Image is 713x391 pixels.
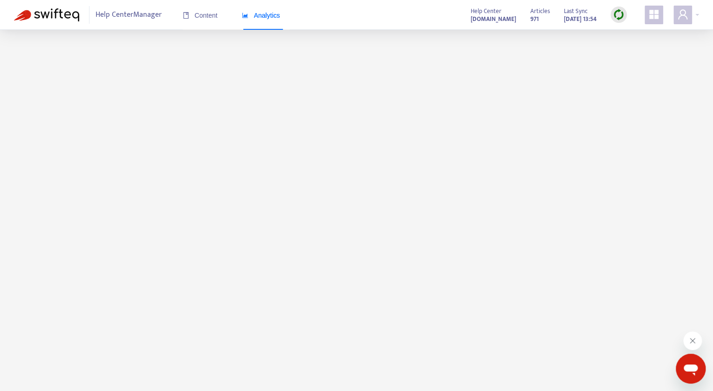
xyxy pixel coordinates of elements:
span: area-chart [242,12,248,19]
span: Help Center Manager [96,6,162,24]
img: sync.dc5367851b00ba804db3.png [613,9,624,21]
span: appstore [648,9,659,20]
span: Content [183,12,218,19]
a: [DOMAIN_NAME] [471,14,516,24]
iframe: Button to launch messaging window [676,354,706,384]
span: user [677,9,688,20]
span: Articles [530,6,550,16]
strong: 971 [530,14,539,24]
img: Swifteq [14,8,79,21]
span: Help Center [471,6,501,16]
span: Last Sync [564,6,588,16]
span: book [183,12,189,19]
strong: [DATE] 13:54 [564,14,596,24]
iframe: Close message [683,331,702,350]
span: Analytics [242,12,280,19]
